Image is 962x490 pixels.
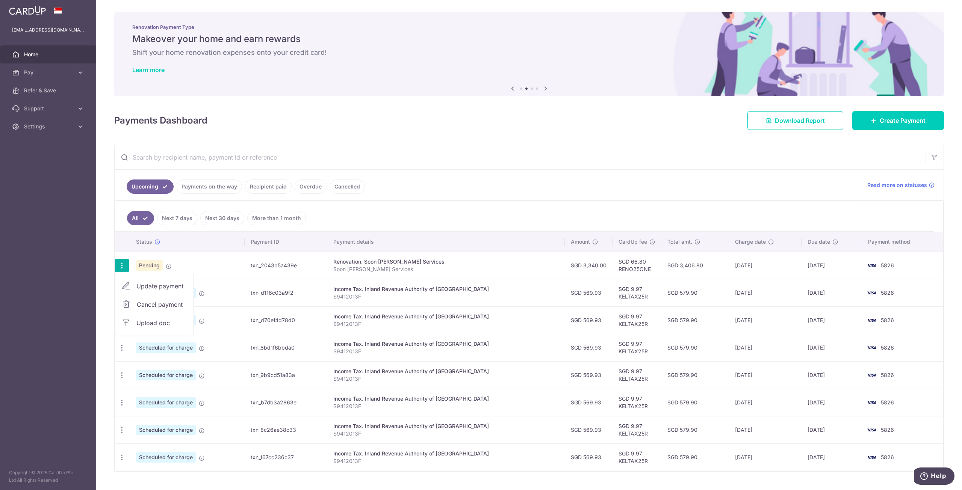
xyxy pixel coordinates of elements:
span: Due date [808,238,830,246]
td: SGD 579.90 [661,361,729,389]
td: txn_8c26ae38c33 [245,416,327,443]
td: SGD 66.80 RENO25ONE [613,252,661,279]
div: Income Tax. Inland Revenue Authority of [GEOGRAPHIC_DATA] [333,313,559,320]
div: Income Tax. Inland Revenue Authority of [GEOGRAPHIC_DATA] [333,450,559,457]
img: Bank Card [864,343,879,352]
td: SGD 579.90 [661,443,729,471]
span: CardUp fee [619,238,647,246]
h6: Shift your home renovation expenses onto your credit card! [132,48,926,57]
h4: Payments Dashboard [114,114,207,127]
p: S9412013F [333,457,559,465]
img: Bank Card [864,425,879,434]
a: Upcoming [127,179,174,194]
div: Income Tax. Inland Revenue Authority of [GEOGRAPHIC_DATA] [333,395,559,403]
td: txn_b7db3a2863e [245,389,327,416]
td: SGD 569.93 [565,306,613,334]
p: S9412013F [333,375,559,383]
td: [DATE] [729,389,802,416]
td: [DATE] [802,252,862,279]
img: Bank Card [864,261,879,270]
span: 5826 [881,399,894,406]
th: Payment details [327,232,565,252]
span: Scheduled for charge [136,452,196,463]
td: SGD 9.97 KELTAX25R [613,416,661,443]
td: SGD 579.90 [661,334,729,361]
span: Scheduled for charge [136,370,196,380]
td: SGD 9.97 KELTAX25R [613,361,661,389]
span: Refer & Save [24,87,74,94]
span: Amount [571,238,590,246]
a: Payments on the way [177,179,242,194]
td: [DATE] [729,361,802,389]
input: Search by recipient name, payment id or reference [115,145,926,169]
td: [DATE] [802,443,862,471]
span: Support [24,105,74,112]
a: Create Payment [852,111,944,130]
a: Read more on statuses [867,181,935,189]
img: CardUp [9,6,46,15]
td: SGD 579.90 [661,389,729,416]
td: [DATE] [802,389,862,416]
td: [DATE] [802,334,862,361]
a: Cancelled [330,179,365,194]
span: 5826 [881,454,894,460]
td: txn_d70ef4d78d0 [245,306,327,334]
td: [DATE] [802,279,862,306]
span: Total amt. [667,238,692,246]
div: Renovation. Soon [PERSON_NAME] Services [333,258,559,265]
a: Next 7 days [157,211,197,225]
a: Download Report [747,111,843,130]
td: [DATE] [729,306,802,334]
td: SGD 9.97 KELTAX25R [613,279,661,306]
a: More than 1 month [247,211,306,225]
span: Scheduled for charge [136,342,196,353]
td: txn_8bd1f6bbda0 [245,334,327,361]
td: SGD 3,340.00 [565,252,613,279]
span: Read more on statuses [867,181,927,189]
span: Home [24,51,74,58]
span: 5826 [881,344,894,351]
span: Scheduled for charge [136,425,196,435]
td: SGD 569.93 [565,279,613,306]
span: 5826 [881,289,894,296]
td: txn_9b9cd51a83a [245,361,327,389]
td: [DATE] [802,361,862,389]
img: Renovation banner [114,12,944,96]
span: Download Report [775,116,825,125]
td: SGD 569.93 [565,416,613,443]
p: S9412013F [333,320,559,328]
td: SGD 569.93 [565,389,613,416]
td: SGD 569.93 [565,334,613,361]
span: Pending [136,260,163,271]
p: [EMAIL_ADDRESS][DOMAIN_NAME] [12,26,84,34]
td: SGD 9.97 KELTAX25R [613,389,661,416]
iframe: Opens a widget where you can find more information [914,467,954,486]
div: Income Tax. Inland Revenue Authority of [GEOGRAPHIC_DATA] [333,285,559,293]
a: Next 30 days [200,211,244,225]
td: SGD 3,406.80 [661,252,729,279]
a: Learn more [132,66,165,74]
div: Income Tax. Inland Revenue Authority of [GEOGRAPHIC_DATA] [333,422,559,430]
p: S9412013F [333,293,559,300]
h5: Makeover your home and earn rewards [132,33,926,45]
td: SGD 569.93 [565,443,613,471]
td: [DATE] [729,279,802,306]
span: 5826 [881,372,894,378]
th: Payment ID [245,232,327,252]
img: Bank Card [864,398,879,407]
td: SGD 579.90 [661,416,729,443]
td: [DATE] [802,416,862,443]
td: [DATE] [729,416,802,443]
span: 5826 [881,317,894,323]
td: [DATE] [729,252,802,279]
td: [DATE] [729,443,802,471]
span: 5826 [881,262,894,268]
td: SGD 9.97 KELTAX25R [613,306,661,334]
p: Soon [PERSON_NAME] Services [333,265,559,273]
p: S9412013F [333,403,559,410]
div: Income Tax. Inland Revenue Authority of [GEOGRAPHIC_DATA] [333,340,559,348]
span: Charge date [735,238,766,246]
td: txn_d116c03a9f2 [245,279,327,306]
span: Status [136,238,152,246]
